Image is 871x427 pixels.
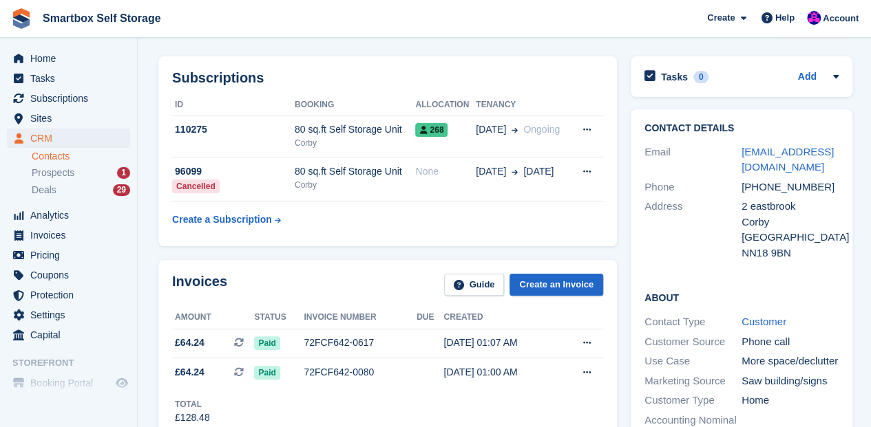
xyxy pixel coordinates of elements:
[295,94,416,116] th: Booking
[175,398,210,410] div: Total
[30,373,113,393] span: Booking Portal
[172,274,227,296] h2: Invoices
[443,336,558,350] div: [DATE] 01:07 AM
[644,179,742,195] div: Phone
[415,123,448,137] span: 268
[117,167,130,179] div: 1
[644,353,742,369] div: Use Case
[172,307,254,329] th: Amount
[7,325,130,344] a: menu
[175,336,204,350] span: £64.24
[742,316,786,327] a: Customer
[644,373,742,389] div: Marketing Source
[7,305,130,325] a: menu
[30,305,113,325] span: Settings
[742,334,839,350] div: Phone call
[113,184,130,196] div: 29
[295,179,416,191] div: Corby
[172,179,220,193] div: Cancelled
[30,129,113,148] span: CRM
[172,70,603,86] h2: Subscriptions
[32,166,130,180] a: Prospects 1
[644,290,839,304] h2: About
[172,212,272,227] div: Create a Subscription
[30,265,113,285] span: Coupons
[32,166,74,179] span: Prospects
[742,353,839,369] div: More space/declutter
[37,7,167,30] a: Smartbox Self Storage
[742,199,839,215] div: 2 eastbrook
[742,373,839,389] div: Saw building/signs
[644,334,742,350] div: Customer Source
[30,325,113,344] span: Capital
[7,206,130,225] a: menu
[707,11,735,25] span: Create
[175,410,210,425] div: £128.48
[304,336,417,350] div: 72FCF642-0617
[476,122,506,137] span: [DATE]
[7,226,130,245] a: menu
[807,11,821,25] img: Sam Austin
[476,94,571,116] th: Tenancy
[415,164,476,179] div: None
[7,129,130,148] a: menu
[30,69,113,88] span: Tasks
[172,164,295,179] div: 96099
[30,49,113,68] span: Home
[823,12,859,25] span: Account
[30,89,113,108] span: Subscriptions
[304,365,417,380] div: 72FCF642-0080
[644,123,839,134] h2: Contact Details
[172,94,295,116] th: ID
[444,274,505,296] a: Guide
[443,307,558,329] th: Created
[523,124,560,135] span: Ongoing
[510,274,603,296] a: Create an Invoice
[172,122,295,137] div: 110275
[304,307,417,329] th: Invoice number
[443,365,558,380] div: [DATE] 01:00 AM
[32,184,56,197] span: Deals
[797,69,816,85] a: Add
[175,365,204,380] span: £64.24
[7,49,130,68] a: menu
[30,206,113,225] span: Analytics
[693,71,709,83] div: 0
[30,109,113,128] span: Sites
[644,199,742,261] div: Address
[7,89,130,108] a: menu
[742,393,839,408] div: Home
[114,375,130,391] a: Preview store
[644,393,742,408] div: Customer Type
[417,307,443,329] th: Due
[7,373,130,393] a: menu
[254,307,304,329] th: Status
[7,245,130,265] a: menu
[742,230,839,245] div: [GEOGRAPHIC_DATA]
[742,215,839,230] div: Corby
[11,8,32,29] img: stora-icon-8386f47178a22dfd0bd8f6a31ec36ba5ce8667c1dd55bd0f319d3a0aa187defe.svg
[30,245,113,265] span: Pricing
[476,164,506,179] span: [DATE]
[742,146,834,173] a: [EMAIL_ADDRESS][DOMAIN_NAME]
[172,207,281,232] a: Create a Subscription
[295,122,416,137] div: 80 sq.ft Self Storage Unit
[7,109,130,128] a: menu
[7,69,130,88] a: menu
[12,356,137,370] span: Storefront
[644,144,742,175] div: Email
[415,94,476,116] th: Allocation
[644,314,742,330] div: Contact Type
[742,245,839,261] div: NN18 9BN
[30,226,113,245] span: Invoices
[661,71,688,83] h2: Tasks
[742,179,839,195] div: [PHONE_NUMBER]
[254,366,280,380] span: Paid
[523,164,554,179] span: [DATE]
[295,164,416,179] div: 80 sq.ft Self Storage Unit
[295,137,416,149] div: Corby
[7,265,130,285] a: menu
[775,11,795,25] span: Help
[254,336,280,350] span: Paid
[32,183,130,197] a: Deals 29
